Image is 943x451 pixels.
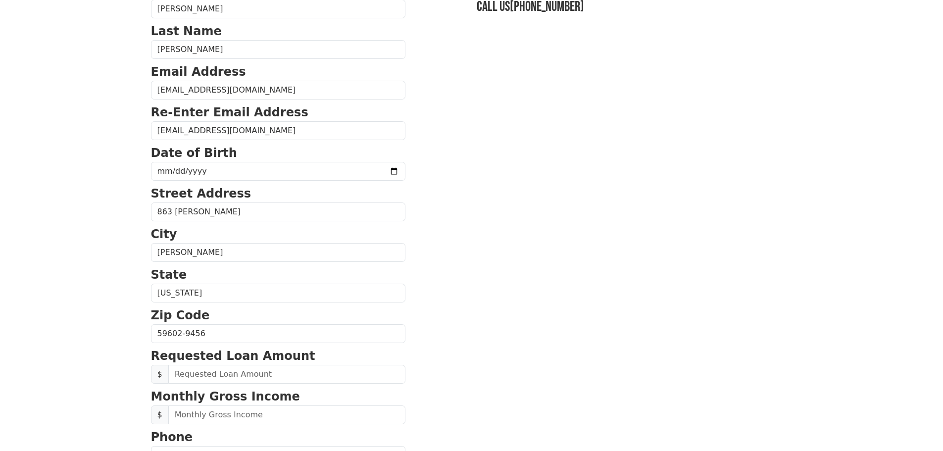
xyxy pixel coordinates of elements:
[151,430,193,444] strong: Phone
[168,405,405,424] input: Monthly Gross Income
[151,202,405,221] input: Street Address
[151,268,187,282] strong: State
[168,365,405,384] input: Requested Loan Amount
[151,308,210,322] strong: Zip Code
[151,405,169,424] span: $
[151,146,237,160] strong: Date of Birth
[151,365,169,384] span: $
[151,40,405,59] input: Last Name
[151,65,246,79] strong: Email Address
[151,24,222,38] strong: Last Name
[151,187,251,200] strong: Street Address
[151,81,405,100] input: Email Address
[151,121,405,140] input: Re-Enter Email Address
[151,349,315,363] strong: Requested Loan Amount
[151,388,405,405] p: Monthly Gross Income
[151,227,177,241] strong: City
[151,243,405,262] input: City
[151,324,405,343] input: Zip Code
[151,105,308,119] strong: Re-Enter Email Address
